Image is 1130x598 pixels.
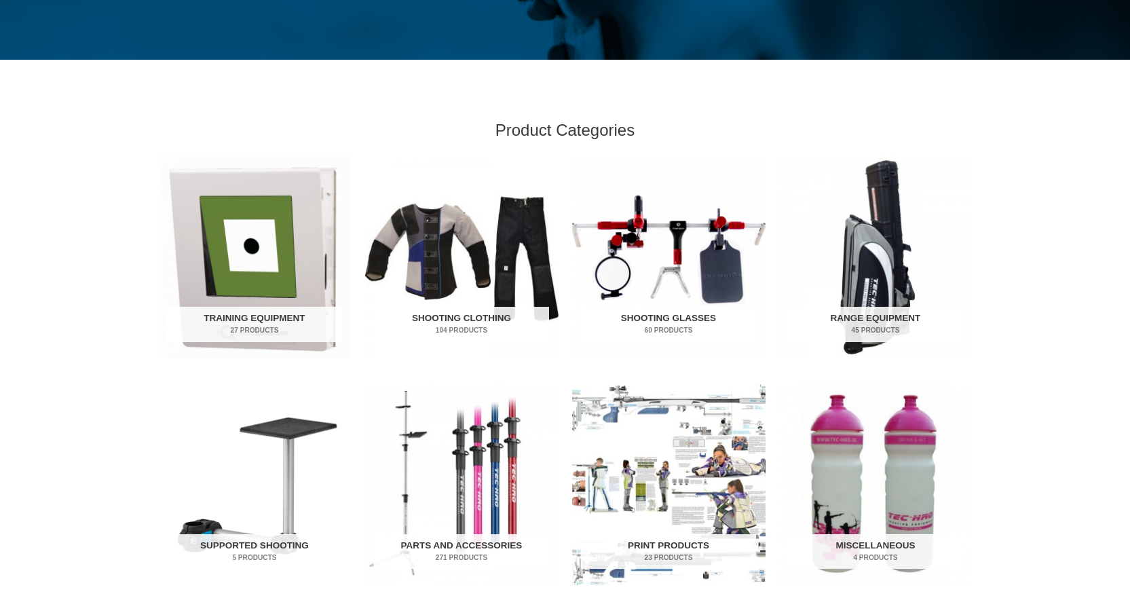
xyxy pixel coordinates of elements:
img: Parts and Accessories [365,384,559,586]
img: Supported Shooting [158,384,352,586]
img: Range Equipment [779,157,973,358]
h2: Range Equipment [788,307,963,342]
mark: 104 Products [374,325,549,335]
a: Visit product category Shooting Glasses [572,157,766,358]
mark: 27 Products [167,325,342,335]
h2: Print Products [581,534,756,569]
h2: Miscellaneous [788,534,963,569]
img: Print Products [572,384,766,586]
mark: 60 Products [581,325,756,335]
mark: 4 Products [788,553,963,563]
a: Visit product category Print Products [572,384,766,586]
a: Visit product category Training Equipment [158,157,352,358]
mark: 5 Products [167,553,342,563]
h2: Shooting Clothing [374,307,549,342]
h2: Parts and Accessories [374,534,549,569]
a: Visit product category Supported Shooting [158,384,352,586]
a: Visit product category Miscellaneous [779,384,973,586]
h2: Shooting Glasses [581,307,756,342]
img: Shooting Glasses [572,157,766,358]
mark: 23 Products [581,553,756,563]
img: Miscellaneous [779,384,973,586]
mark: 271 Products [374,553,549,563]
img: Shooting Clothing [365,157,559,358]
h2: Training Equipment [167,307,342,342]
a: Visit product category Parts and Accessories [365,384,559,586]
h2: Product Categories [158,119,973,141]
img: Training Equipment [158,157,352,358]
a: Visit product category Shooting Clothing [365,157,559,358]
mark: 45 Products [788,325,963,335]
h2: Supported Shooting [167,534,342,569]
a: Visit product category Range Equipment [779,157,973,358]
